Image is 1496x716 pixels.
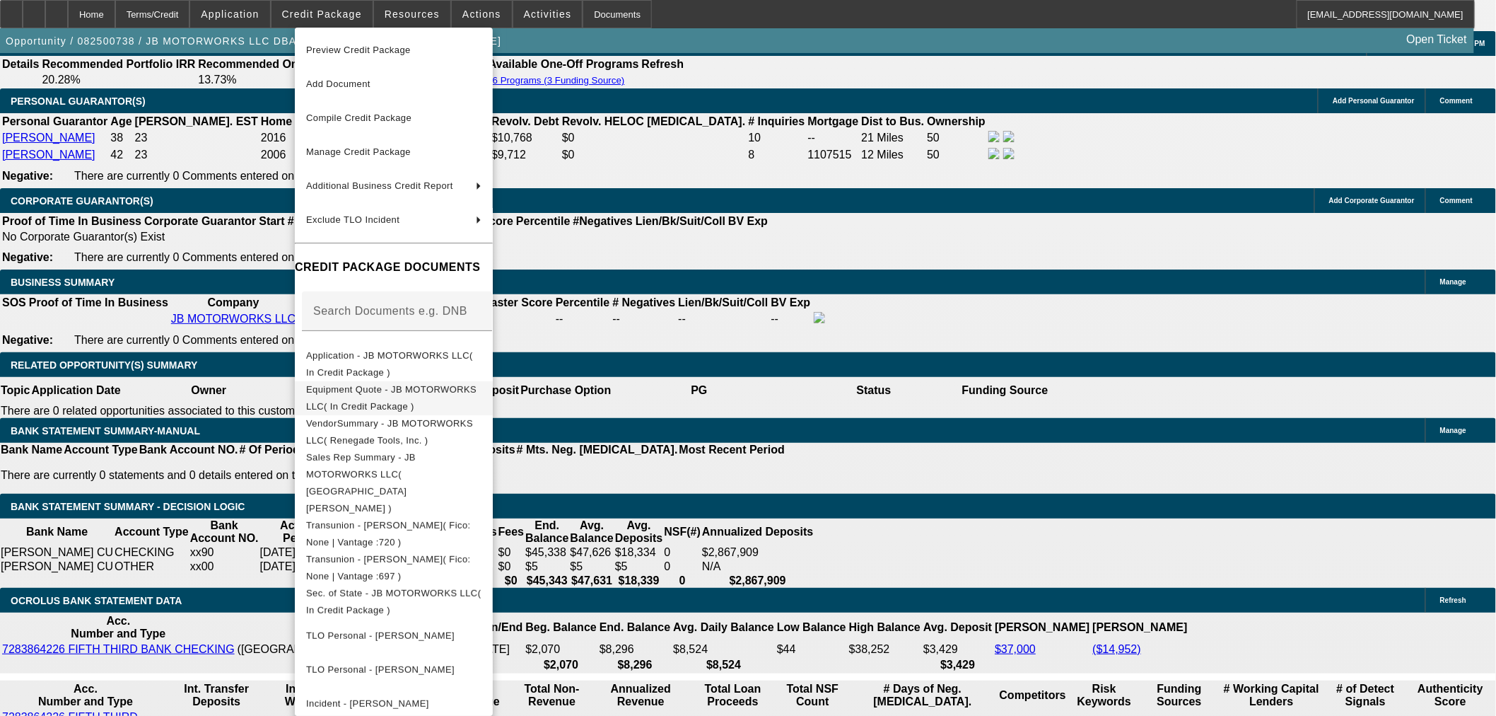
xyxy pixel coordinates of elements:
[306,146,411,157] span: Manage Credit Package
[306,451,416,513] span: Sales Rep Summary - JB MOTORWORKS LLC( [GEOGRAPHIC_DATA][PERSON_NAME] )
[295,516,493,550] button: Transunion - Thomas, Bryan( Fico: None | Vantage :720 )
[295,652,493,686] button: TLO Personal - Thomas, Bryan
[306,350,473,377] span: Application - JB MOTORWORKS LLC( In Credit Package )
[295,550,493,584] button: Transunion - Napper, Jacob( Fico: None | Vantage :697 )
[306,587,481,615] span: Sec. of State - JB MOTORWORKS LLC( In Credit Package )
[306,630,455,640] span: TLO Personal - [PERSON_NAME]
[313,304,467,316] mat-label: Search Documents e.g. DNB
[306,79,370,89] span: Add Document
[306,112,411,123] span: Compile Credit Package
[306,417,473,445] span: VendorSummary - JB MOTORWORKS LLC( Renegade Tools, Inc. )
[295,259,493,276] h4: CREDIT PACKAGE DOCUMENTS
[295,415,493,449] button: VendorSummary - JB MOTORWORKS LLC( Renegade Tools, Inc. )
[306,698,429,708] span: Incident - [PERSON_NAME]
[306,553,471,581] span: Transunion - [PERSON_NAME]( Fico: None | Vantage :697 )
[306,180,453,191] span: Additional Business Credit Report
[306,519,471,547] span: Transunion - [PERSON_NAME]( Fico: None | Vantage :720 )
[306,383,477,411] span: Equipment Quote - JB MOTORWORKS LLC( In Credit Package )
[306,45,411,55] span: Preview Credit Package
[295,618,493,652] button: TLO Personal - Napper, Jacob
[295,584,493,618] button: Sec. of State - JB MOTORWORKS LLC( In Credit Package )
[306,664,455,674] span: TLO Personal - [PERSON_NAME]
[306,214,399,225] span: Exclude TLO Incident
[295,449,493,516] button: Sales Rep Summary - JB MOTORWORKS LLC( Martell, Heath )
[295,381,493,415] button: Equipment Quote - JB MOTORWORKS LLC( In Credit Package )
[295,347,493,381] button: Application - JB MOTORWORKS LLC( In Credit Package )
